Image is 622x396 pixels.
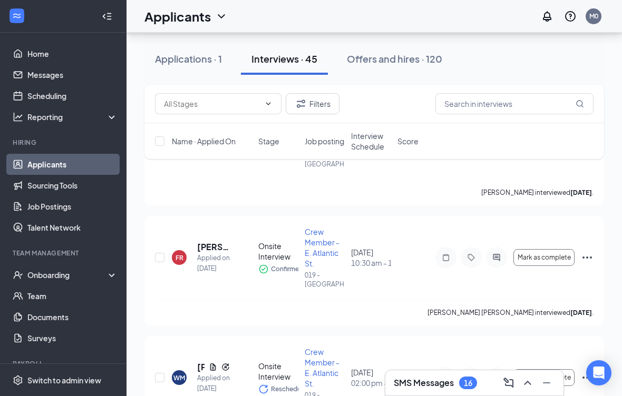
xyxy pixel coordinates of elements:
button: Mark as complete [513,249,575,266]
button: Minimize [538,374,555,391]
span: Interview Schedule [351,131,391,152]
a: Messages [27,64,118,85]
div: Reporting [27,112,118,122]
svg: Note [440,253,452,262]
div: Applied on [DATE] [197,253,230,274]
div: M0 [589,12,598,21]
span: Mark as complete [518,254,571,261]
b: [DATE] [570,189,592,196]
a: Scheduling [27,85,118,106]
a: Documents [27,306,118,328]
h1: Applicants [144,7,211,25]
div: 16 [464,379,472,388]
svg: UserCheck [13,270,23,280]
svg: Notifications [541,10,553,23]
svg: Collapse [102,11,112,22]
div: Applications · 1 [155,52,222,65]
div: Onboarding [27,270,109,280]
span: Stage [258,136,279,146]
svg: Ellipses [581,371,594,384]
span: 02:00 pm - 02:30 pm [351,378,391,388]
p: [PERSON_NAME] [PERSON_NAME] interviewed . [427,308,594,317]
button: Mark as complete [513,369,575,386]
a: Applicants [27,154,118,175]
div: Offers and hires · 120 [347,52,442,65]
p: 019 - [GEOGRAPHIC_DATA] [305,271,345,289]
div: Onsite Interview [258,241,298,262]
span: Job posting [305,136,344,146]
div: Open Intercom Messenger [586,360,611,385]
svg: ChevronDown [215,10,228,23]
div: WM [173,373,185,382]
svg: ComposeMessage [502,377,515,389]
button: ChevronUp [519,374,536,391]
span: Crew Member - E. Atlantic St. [305,227,339,268]
svg: ActiveChat [490,253,503,262]
input: Search in interviews [435,93,594,114]
span: Confirmed [271,264,303,274]
svg: ChevronDown [264,100,273,108]
div: [DATE] [351,247,391,268]
div: Payroll [13,359,115,368]
svg: Ellipses [581,251,594,264]
h5: [PERSON_NAME] [PERSON_NAME] [197,241,230,253]
div: FR [176,253,183,262]
b: [DATE] [570,309,592,316]
svg: MagnifyingGlass [576,100,584,108]
svg: Document [209,363,217,371]
button: ComposeMessage [500,374,517,391]
svg: QuestionInfo [564,10,577,23]
svg: Minimize [540,377,553,389]
svg: Loading [258,384,269,394]
div: Switch to admin view [27,375,101,385]
div: Hiring [13,138,115,147]
button: Filter Filters [286,93,339,114]
span: Name · Applied On [172,136,236,146]
h3: SMS Messages [394,377,454,389]
span: Crew Member - E. Atlantic St. [305,347,339,388]
span: Rescheduled [271,384,310,394]
h5: [PERSON_NAME] [197,361,205,373]
a: Team [27,285,118,306]
p: [PERSON_NAME] interviewed . [481,188,594,197]
a: Sourcing Tools [27,175,118,196]
svg: ChevronUp [521,377,534,389]
a: Home [27,43,118,64]
span: Score [397,136,419,146]
svg: Reapply [221,363,230,371]
svg: Tag [465,253,478,262]
svg: CheckmarkCircle [258,264,269,274]
div: Interviews · 45 [251,52,317,65]
a: Job Postings [27,196,118,217]
a: Talent Network [27,217,118,238]
svg: Filter [295,97,307,110]
div: Team Management [13,249,115,258]
div: [DATE] [351,367,391,388]
svg: Analysis [13,112,23,122]
div: Applied on [DATE] [197,373,230,394]
span: 10:30 am - 11:00 am [351,258,391,268]
a: Surveys [27,328,118,349]
svg: WorkstreamLogo [12,11,22,21]
div: Onsite Interview [258,361,298,382]
input: All Stages [164,98,260,110]
svg: Settings [13,375,23,385]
